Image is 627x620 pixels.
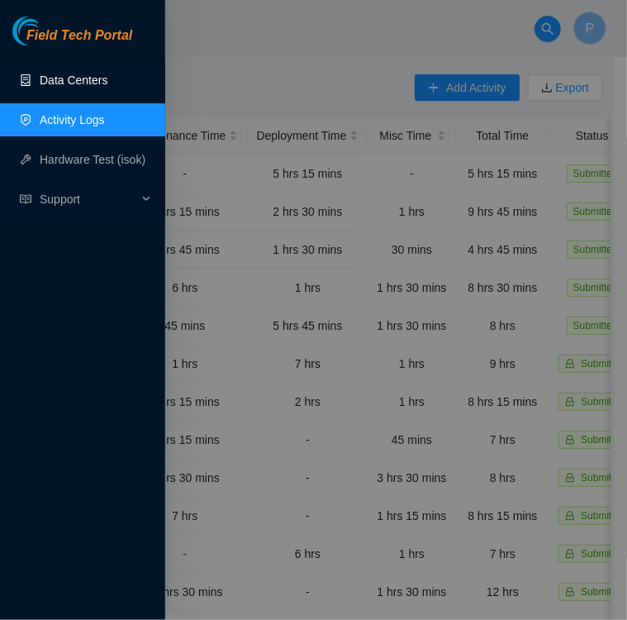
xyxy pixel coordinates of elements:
a: Activity Logs [40,113,105,126]
span: read [20,193,31,205]
img: Akamai Technologies [12,17,83,45]
a: Data Centers [40,74,107,87]
span: Support [40,183,137,216]
a: Akamai TechnologiesField Tech Portal [12,30,132,51]
span: Field Tech Portal [26,28,132,44]
a: Hardware Test (isok) [40,153,145,166]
